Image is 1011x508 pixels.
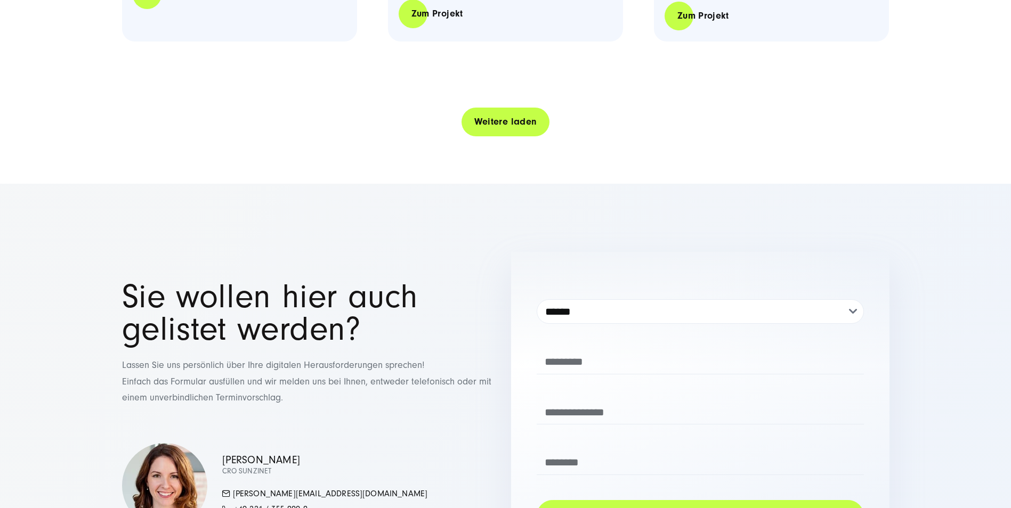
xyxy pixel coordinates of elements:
[122,281,500,346] h1: Sie wollen hier auch gelistet werden?
[665,1,742,31] a: Zum Projekt
[122,281,500,406] div: Lassen Sie uns persönlich über Ihre digitalen Herausforderungen sprechen! Einfach das Formular au...
[462,106,550,137] a: Weitere laden
[222,455,428,466] p: [PERSON_NAME]
[222,466,428,477] p: CRO SUNZINET
[222,489,428,498] a: [PERSON_NAME][EMAIL_ADDRESS][DOMAIN_NAME]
